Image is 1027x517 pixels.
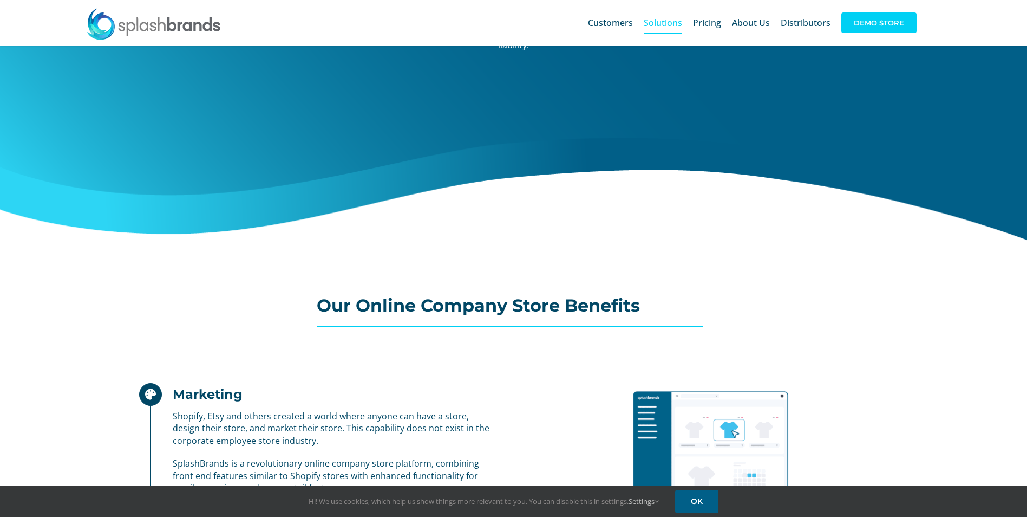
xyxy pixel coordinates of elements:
[173,457,494,494] p: SplashBrands is a revolutionary online company store platform, combining front end features simil...
[309,496,659,506] span: Hi! We use cookies, which help us show things more relevant to you. You can disable this in setti...
[644,18,682,27] span: Solutions
[588,5,917,40] nav: Main Menu Sticky
[841,5,917,40] a: DEMO STORE
[841,12,917,33] span: DEMO STORE
[781,5,830,40] a: Distributors
[86,8,221,40] img: SplashBrands.com Logo
[588,18,633,27] span: Customers
[732,18,770,27] span: About Us
[317,295,711,316] h2: Our Online Company Store Benefits
[588,5,633,40] a: Customers
[781,18,830,27] span: Distributors
[173,410,494,447] p: Shopify, Etsy and others created a world where anyone can have a store, design their store, and m...
[693,18,721,27] span: Pricing
[629,496,659,506] a: Settings
[675,490,718,513] a: OK
[693,5,721,40] a: Pricing
[173,386,243,402] h2: Marketing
